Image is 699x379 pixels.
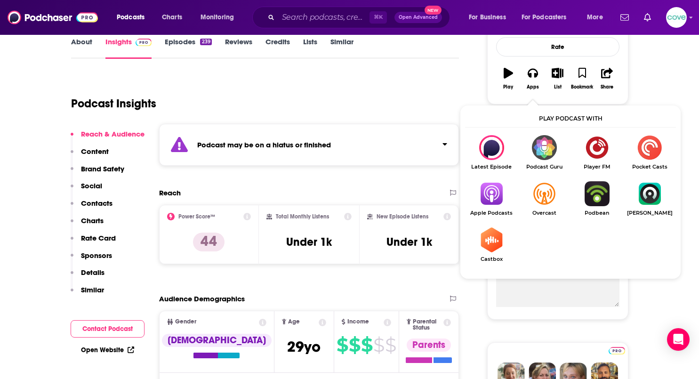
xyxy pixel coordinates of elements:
[162,334,272,347] div: [DEMOGRAPHIC_DATA]
[377,213,428,220] h2: New Episode Listens
[361,338,372,353] span: $
[554,84,562,90] div: List
[286,235,332,249] h3: Under 1k
[175,319,196,325] span: Gender
[225,37,252,59] a: Reviews
[587,11,603,24] span: More
[156,10,188,25] a: Charts
[666,7,687,28] button: Show profile menu
[370,11,387,24] span: ⌘ K
[265,37,290,59] a: Credits
[81,346,134,354] a: Open Website
[413,319,442,331] span: Parental Status
[81,164,124,173] p: Brand Safety
[571,84,593,90] div: Bookmark
[617,9,633,25] a: Show notifications dropdown
[288,319,300,325] span: Age
[521,62,545,96] button: Apps
[71,147,109,164] button: Content
[278,10,370,25] input: Search podcasts, credits, & more...
[609,346,625,355] a: Pro website
[303,37,317,59] a: Lists
[518,181,570,216] a: OvercastOvercast
[136,39,152,46] img: Podchaser Pro
[105,37,152,59] a: InsightsPodchaser Pro
[666,7,687,28] img: User Profile
[623,181,676,216] a: Castro[PERSON_NAME]
[71,251,112,268] button: Sponsors
[110,10,157,25] button: open menu
[465,110,676,128] div: Play podcast with
[71,234,116,251] button: Rate Card
[465,181,518,216] a: Apple PodcastsApple Podcasts
[515,10,580,25] button: open menu
[71,164,124,182] button: Brand Safety
[595,62,619,96] button: Share
[496,62,521,96] button: Play
[71,37,92,59] a: About
[667,328,690,351] div: Open Intercom Messenger
[640,9,655,25] a: Show notifications dropdown
[522,11,567,24] span: For Podcasters
[71,181,102,199] button: Social
[165,37,211,59] a: Episodes239
[469,11,506,24] span: For Business
[465,227,518,262] a: CastboxCastbox
[81,234,116,242] p: Rate Card
[465,210,518,216] span: Apple Podcasts
[71,268,104,285] button: Details
[518,210,570,216] span: Overcast
[71,216,104,234] button: Charts
[623,135,676,170] a: Pocket CastsPocket Casts
[162,11,182,24] span: Charts
[261,7,459,28] div: Search podcasts, credits, & more...
[197,140,331,149] strong: Podcast may be on a hiatus or finished
[570,62,595,96] button: Bookmark
[623,210,676,216] span: [PERSON_NAME]
[276,213,329,220] h2: Total Monthly Listens
[609,347,625,355] img: Podchaser Pro
[373,338,384,353] span: $
[518,135,570,170] a: Podcast GuruPodcast Guru
[71,97,156,111] h1: Podcast Insights
[570,210,623,216] span: Podbean
[601,84,613,90] div: Share
[386,235,432,249] h3: Under 1k
[462,10,518,25] button: open menu
[349,338,360,353] span: $
[503,84,513,90] div: Play
[81,199,112,208] p: Contacts
[71,285,104,303] button: Similar
[580,10,615,25] button: open menu
[425,6,442,15] span: New
[347,319,369,325] span: Income
[8,8,98,26] img: Podchaser - Follow, Share and Rate Podcasts
[193,233,225,251] p: 44
[81,129,145,138] p: Reach & Audience
[81,251,112,260] p: Sponsors
[287,338,321,356] span: 29 yo
[545,62,570,96] button: List
[200,39,211,45] div: 239
[407,339,451,352] div: Parents
[385,338,396,353] span: $
[570,181,623,216] a: PodbeanPodbean
[399,15,438,20] span: Open Advanced
[159,294,245,303] h2: Audience Demographics
[201,11,234,24] span: Monitoring
[81,285,104,294] p: Similar
[117,11,145,24] span: Podcasts
[178,213,215,220] h2: Power Score™
[570,135,623,170] a: Player FMPlayer FM
[337,338,348,353] span: $
[71,129,145,147] button: Reach & Audience
[394,12,442,23] button: Open AdvancedNew
[330,37,354,59] a: Similar
[465,135,518,170] div: BYU Kennedy Center Lectures on Latest Episode
[159,188,181,197] h2: Reach
[81,147,109,156] p: Content
[71,199,112,216] button: Contacts
[527,84,539,90] div: Apps
[159,124,459,166] section: Click to expand status details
